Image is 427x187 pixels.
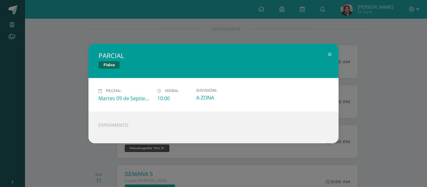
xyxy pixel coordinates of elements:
div: Martes 09 de Septiembre [98,95,152,102]
div: 10:00 [157,95,191,102]
span: Hora: [165,89,178,93]
div: A ZONA [196,94,250,101]
span: Fecha: [106,89,121,93]
button: Close (Esc) [321,44,339,65]
h2: PARCIAL [98,51,329,60]
label: División: [196,88,250,93]
span: Física [98,61,120,69]
div: EXPERIMENTO [88,112,339,143]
